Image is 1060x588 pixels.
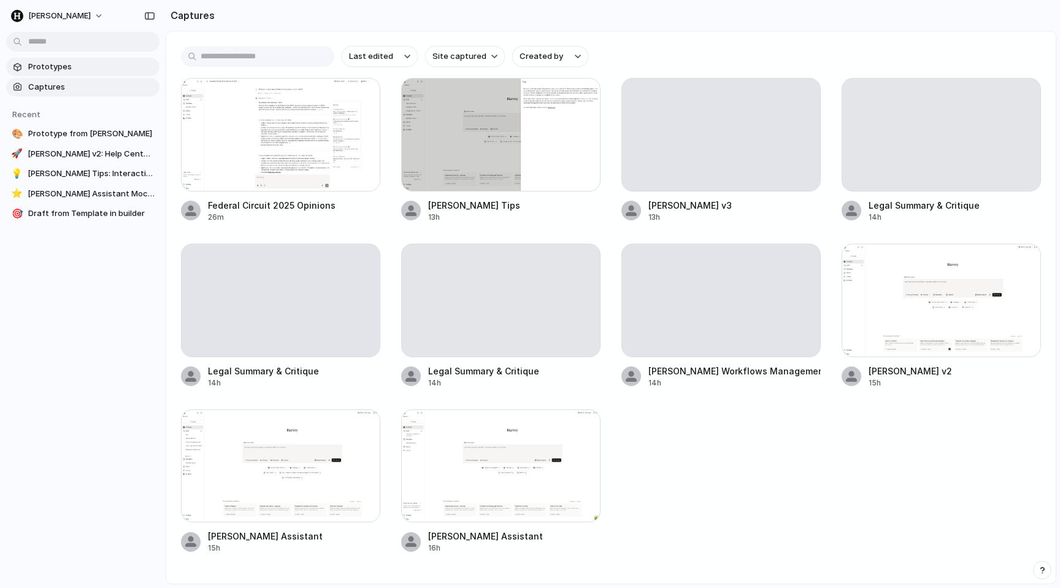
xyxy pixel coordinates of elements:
a: 🎯Draft from Template in builder [6,204,159,223]
div: 🎨 [11,128,23,140]
div: 🎯 [11,207,23,220]
div: [PERSON_NAME] Assistant [208,530,323,543]
a: 🎨Prototype from [PERSON_NAME] [6,125,159,143]
div: 💡 [11,168,23,180]
div: [PERSON_NAME] v2 [869,365,952,377]
div: [PERSON_NAME] Assistant [428,530,543,543]
div: 14h [208,377,319,389]
h2: Captures [166,8,215,23]
div: Legal Summary & Critique [208,365,319,377]
div: 16h [428,543,543,554]
div: Legal Summary & Critique [869,199,980,212]
span: [PERSON_NAME] Tips: Interactive Help Panel [28,168,155,180]
span: [PERSON_NAME] Assistant Mock Analysis [28,188,155,200]
a: 🚀[PERSON_NAME] v2: Help Center Addition [6,145,159,163]
span: Prototype from [PERSON_NAME] [28,128,155,140]
div: ⭐ [11,188,23,200]
span: Site captured [432,50,486,63]
span: [PERSON_NAME] v2: Help Center Addition [28,148,155,160]
div: [PERSON_NAME] Tips [428,199,520,212]
span: Captures [28,81,155,93]
div: 14h [869,212,980,223]
span: [PERSON_NAME] [28,10,91,22]
span: Prototypes [28,61,155,73]
a: 💡[PERSON_NAME] Tips: Interactive Help Panel [6,164,159,183]
div: [PERSON_NAME] v3 [648,199,732,212]
div: Federal Circuit 2025 Opinions [208,199,336,212]
span: Recent [12,109,40,119]
button: Created by [512,46,588,67]
a: Prototypes [6,58,159,76]
div: 13h [648,212,732,223]
div: 15h [869,377,952,389]
div: 15h [208,543,323,554]
a: ⭐[PERSON_NAME] Assistant Mock Analysis [6,185,159,203]
button: Last edited [342,46,418,67]
a: Captures [6,78,159,96]
div: 13h [428,212,520,223]
div: [PERSON_NAME] Workflows Management [648,365,821,377]
span: Created by [520,50,563,63]
button: [PERSON_NAME] [6,6,110,26]
div: 14h [648,377,821,389]
span: Last edited [349,50,393,63]
div: 🚀 [11,148,23,160]
div: Legal Summary & Critique [428,365,539,377]
div: 26m [208,212,336,223]
button: Site captured [425,46,505,67]
span: Draft from Template in builder [28,207,155,220]
div: 14h [428,377,539,389]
